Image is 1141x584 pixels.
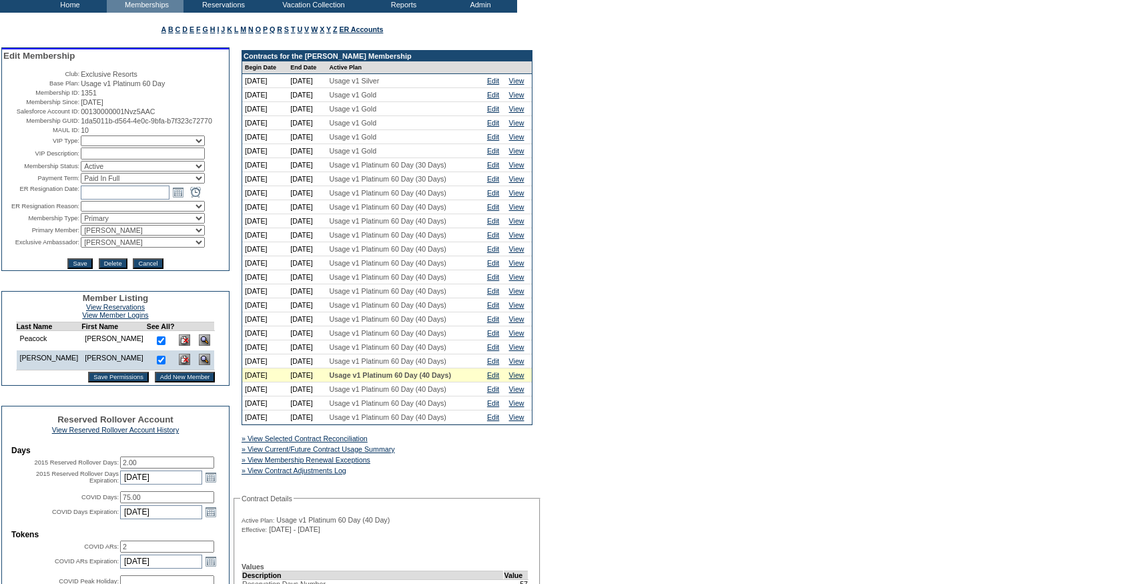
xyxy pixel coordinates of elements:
[242,456,370,464] a: » View Membership Renewal Exceptions
[16,350,81,370] td: [PERSON_NAME]
[509,259,524,267] a: View
[509,77,524,85] a: View
[227,25,232,33] a: K
[269,525,320,533] span: [DATE] - [DATE]
[199,354,210,365] img: View Dashboard
[242,228,288,242] td: [DATE]
[288,242,326,256] td: [DATE]
[81,89,97,97] span: 1351
[330,399,446,407] span: Usage v1 Platinum 60 Day (40 Days)
[3,135,79,146] td: VIP Type:
[487,259,499,267] a: Edit
[288,396,326,410] td: [DATE]
[57,414,173,424] span: Reserved Rollover Account
[487,231,499,239] a: Edit
[161,25,166,33] a: A
[311,25,318,33] a: W
[204,505,218,519] a: Open the calendar popup.
[330,77,380,85] span: Usage v1 Silver
[487,189,499,197] a: Edit
[288,102,326,116] td: [DATE]
[240,25,246,33] a: M
[326,25,331,33] a: Y
[288,74,326,88] td: [DATE]
[84,543,119,550] label: COVID ARs:
[34,459,119,466] label: 2015 Reserved Rollover Days:
[204,470,218,485] a: Open the calendar popup.
[487,413,499,421] a: Edit
[304,25,309,33] a: V
[288,61,326,74] td: End Date
[487,161,499,169] a: Edit
[487,315,499,323] a: Edit
[242,434,368,443] a: » View Selected Contract Reconciliation
[487,119,499,127] a: Edit
[242,242,288,256] td: [DATE]
[3,237,79,248] td: Exclusive Ambassador:
[487,273,499,281] a: Edit
[3,89,79,97] td: Membership ID:
[188,185,203,200] a: Open the time view popup.
[320,25,324,33] a: X
[288,284,326,298] td: [DATE]
[179,354,190,365] img: Delete
[330,91,377,99] span: Usage v1 Gold
[242,61,288,74] td: Begin Date
[487,147,499,155] a: Edit
[3,185,79,200] td: ER Resignation Date:
[288,410,326,424] td: [DATE]
[339,25,383,33] a: ER Accounts
[288,256,326,270] td: [DATE]
[487,329,499,337] a: Edit
[509,147,524,155] a: View
[288,298,326,312] td: [DATE]
[242,326,288,340] td: [DATE]
[509,329,524,337] a: View
[509,273,524,281] a: View
[242,340,288,354] td: [DATE]
[487,77,499,85] a: Edit
[3,107,79,115] td: Salesforce Account ID:
[487,385,499,393] a: Edit
[16,331,81,351] td: Peacock
[242,467,346,475] a: » View Contract Adjustments Log
[291,25,296,33] a: T
[288,186,326,200] td: [DATE]
[81,322,147,331] td: First Name
[242,563,264,571] b: Values
[330,343,446,351] span: Usage v1 Platinum 60 Day (40 Days)
[330,189,446,197] span: Usage v1 Platinum 60 Day (40 Days)
[242,312,288,326] td: [DATE]
[88,372,149,382] input: Save Permissions
[81,494,119,501] label: COVID Days:
[217,25,219,33] a: I
[288,130,326,144] td: [DATE]
[330,357,446,365] span: Usage v1 Platinum 60 Day (40 Days)
[330,273,446,281] span: Usage v1 Platinum 60 Day (40 Days)
[81,126,89,134] span: 10
[242,51,532,61] td: Contracts for the [PERSON_NAME] Membership
[330,161,446,169] span: Usage v1 Platinum 60 Day (30 Days)
[330,105,377,113] span: Usage v1 Gold
[11,446,220,455] td: Days
[509,343,524,351] a: View
[288,270,326,284] td: [DATE]
[509,189,524,197] a: View
[509,175,524,183] a: View
[3,79,79,87] td: Base Plan:
[270,25,275,33] a: Q
[504,571,528,579] td: Value
[256,25,261,33] a: O
[3,213,79,224] td: Membership Type:
[3,201,79,212] td: ER Resignation Reason:
[487,371,499,379] a: Edit
[175,25,181,33] a: C
[487,203,499,211] a: Edit
[288,116,326,130] td: [DATE]
[81,331,147,351] td: [PERSON_NAME]
[330,371,451,379] span: Usage v1 Platinum 60 Day (40 Days)
[509,413,524,421] a: View
[330,119,377,127] span: Usage v1 Gold
[83,293,149,303] span: Member Listing
[242,256,288,270] td: [DATE]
